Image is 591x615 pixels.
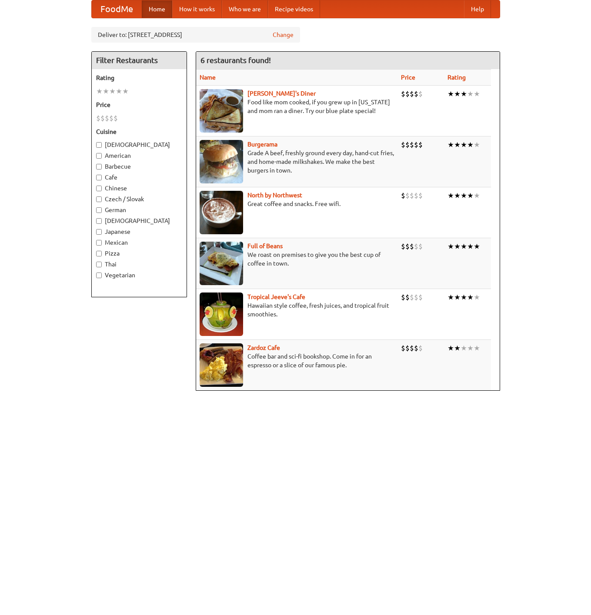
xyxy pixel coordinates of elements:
[116,86,122,96] li: ★
[96,207,102,213] input: German
[405,293,410,302] li: $
[405,343,410,353] li: $
[142,0,172,18] a: Home
[96,249,182,258] label: Pizza
[461,140,467,150] li: ★
[414,293,418,302] li: $
[200,56,271,64] ng-pluralize: 6 restaurants found!
[96,162,182,171] label: Barbecue
[96,240,102,246] input: Mexican
[114,113,118,123] li: $
[461,191,467,200] li: ★
[454,140,461,150] li: ★
[474,343,480,353] li: ★
[200,242,243,285] img: beans.jpg
[454,293,461,302] li: ★
[96,206,182,214] label: German
[96,113,100,123] li: $
[96,271,182,279] label: Vegetarian
[467,140,474,150] li: ★
[96,218,102,224] input: [DEMOGRAPHIC_DATA]
[96,173,182,182] label: Cafe
[96,216,182,225] label: [DEMOGRAPHIC_DATA]
[96,238,182,247] label: Mexican
[200,352,394,369] p: Coffee bar and sci-fi bookshop. Come in for an espresso or a slice of our famous pie.
[96,140,182,149] label: [DEMOGRAPHIC_DATA]
[200,199,394,208] p: Great coffee and snacks. Free wifi.
[447,293,454,302] li: ★
[96,73,182,82] h5: Rating
[401,343,405,353] li: $
[222,0,268,18] a: Who we are
[96,164,102,170] input: Barbecue
[247,344,280,351] a: Zardoz Cafe
[414,89,418,99] li: $
[454,191,461,200] li: ★
[467,242,474,251] li: ★
[461,343,467,353] li: ★
[96,151,182,160] label: American
[405,89,410,99] li: $
[401,293,405,302] li: $
[96,142,102,148] input: [DEMOGRAPHIC_DATA]
[96,251,102,256] input: Pizza
[464,0,491,18] a: Help
[410,293,414,302] li: $
[247,141,277,148] a: Burgerama
[414,242,418,251] li: $
[96,195,182,203] label: Czech / Slovak
[172,0,222,18] a: How it works
[96,273,102,278] input: Vegetarian
[96,227,182,236] label: Japanese
[100,113,105,123] li: $
[96,86,103,96] li: ★
[200,250,394,268] p: We roast on premises to give you the best cup of coffee in town.
[414,140,418,150] li: $
[96,153,102,159] input: American
[96,127,182,136] h5: Cuisine
[200,191,243,234] img: north.jpg
[467,293,474,302] li: ★
[405,242,410,251] li: $
[200,140,243,183] img: burgerama.jpg
[454,89,461,99] li: ★
[247,90,316,97] a: [PERSON_NAME]'s Diner
[122,86,129,96] li: ★
[92,0,142,18] a: FoodMe
[96,100,182,109] h5: Price
[410,89,414,99] li: $
[418,242,423,251] li: $
[418,140,423,150] li: $
[474,191,480,200] li: ★
[200,98,394,115] p: Food like mom cooked, if you grew up in [US_STATE] and mom ran a diner. Try our blue plate special!
[474,242,480,251] li: ★
[418,343,423,353] li: $
[109,86,116,96] li: ★
[447,89,454,99] li: ★
[414,191,418,200] li: $
[405,140,410,150] li: $
[418,293,423,302] li: $
[273,30,294,39] a: Change
[96,229,102,235] input: Japanese
[447,74,466,81] a: Rating
[247,192,302,199] a: North by Northwest
[454,242,461,251] li: ★
[96,262,102,267] input: Thai
[200,293,243,336] img: jeeves.jpg
[410,242,414,251] li: $
[474,89,480,99] li: ★
[401,74,415,81] a: Price
[467,89,474,99] li: ★
[91,27,300,43] div: Deliver to: [STREET_ADDRESS]
[247,293,305,300] a: Tropical Jeeve's Cafe
[247,243,283,249] a: Full of Beans
[200,149,394,175] p: Grade A beef, freshly ground every day, hand-cut fries, and home-made milkshakes. We make the bes...
[401,191,405,200] li: $
[467,191,474,200] li: ★
[401,89,405,99] li: $
[200,74,216,81] a: Name
[461,293,467,302] li: ★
